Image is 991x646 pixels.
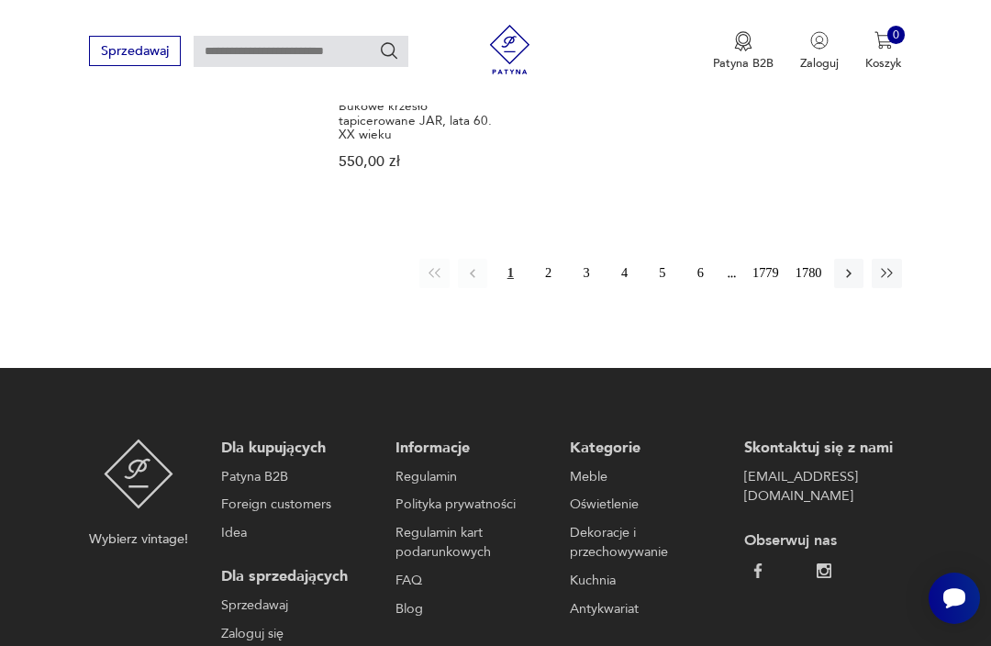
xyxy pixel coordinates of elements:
a: Sprzedawaj [221,596,371,616]
a: FAQ [395,571,545,591]
button: 3 [572,259,601,288]
button: 1780 [791,259,826,288]
a: Regulamin kart podarunkowych [395,523,545,562]
p: 550,00 zł [339,155,503,169]
a: Zaloguj się [221,624,371,644]
a: Foreign customers [221,495,371,515]
img: 37d27d81a828e637adc9f9cb2e3d3a8a.webp [784,563,798,578]
button: 0Koszyk [865,31,902,72]
button: 5 [648,259,677,288]
p: Kategorie [570,439,719,459]
div: 0 [887,26,906,44]
button: Patyna B2B [713,31,774,72]
p: Skontaktuj się z nami [744,439,894,459]
p: Obserwuj nas [744,531,894,551]
button: Zaloguj [800,31,839,72]
img: da9060093f698e4c3cedc1453eec5031.webp [751,563,765,578]
button: 1 [495,259,525,288]
img: Ikona medalu [734,31,752,51]
a: Blog [395,599,545,619]
button: 1779 [748,259,783,288]
a: Sprzedawaj [89,47,180,58]
button: Szukaj [379,40,399,61]
button: 6 [685,259,715,288]
img: Ikona koszyka [874,31,893,50]
a: Oświetlenie [570,495,719,515]
p: Dla sprzedających [221,567,371,587]
button: Sprzedawaj [89,36,180,66]
a: [EMAIL_ADDRESS][DOMAIN_NAME] [744,467,894,507]
button: 4 [609,259,639,288]
a: Dekoracje i przechowywanie [570,523,719,562]
a: Polityka prywatności [395,495,545,515]
a: Idea [221,523,371,543]
a: Meble [570,467,719,487]
p: Patyna B2B [713,55,774,72]
a: Regulamin [395,467,545,487]
img: Patyna - sklep z meblami i dekoracjami vintage [479,25,540,74]
img: c2fd9cf7f39615d9d6839a72ae8e59e5.webp [817,563,831,578]
img: Patyna - sklep z meblami i dekoracjami vintage [104,439,174,509]
p: Zaloguj [800,55,839,72]
button: 2 [534,259,563,288]
img: Ikonka użytkownika [810,31,829,50]
p: Dla kupujących [221,439,371,459]
a: Patyna B2B [221,467,371,487]
h3: Bukowe krzesło tapicerowane JAR, lata 60. XX wieku [339,99,503,141]
a: Ikona medaluPatyna B2B [713,31,774,72]
p: Informacje [395,439,545,459]
iframe: Smartsupp widget button [929,573,980,624]
p: Koszyk [865,55,902,72]
a: Antykwariat [570,599,719,619]
a: Kuchnia [570,571,719,591]
p: Wybierz vintage! [89,529,188,550]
